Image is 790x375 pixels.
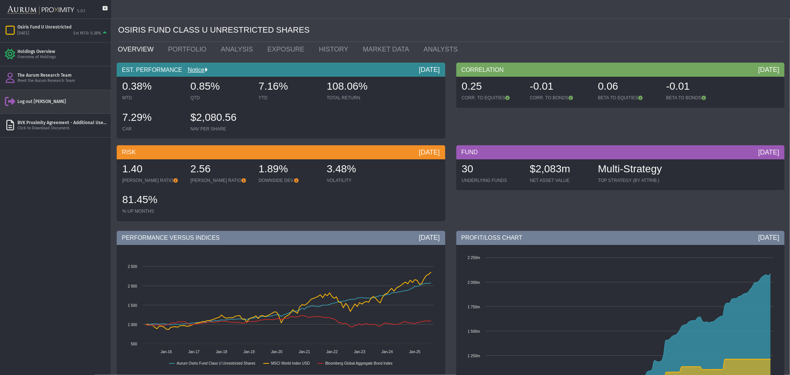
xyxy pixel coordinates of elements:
div: $2,083m [530,162,591,177]
div: QTD [190,95,251,101]
div: BETA TO BONDS [666,95,727,101]
a: MARKET DATA [357,42,418,57]
div: 5.0.1 [77,9,85,14]
div: 81.45% [122,193,183,208]
div: CAR [122,126,183,132]
span: 0.85% [190,80,220,92]
text: Jan-25 [409,350,421,354]
text: Jan-19 [243,350,255,354]
div: $2,080.56 [190,110,251,126]
text: 1 500m [467,329,480,333]
div: 1.89% [259,162,319,177]
text: 500 [131,342,137,346]
a: ANALYSTS [418,42,467,57]
text: 1 750m [467,305,480,309]
div: % UP MONTHS [122,208,183,214]
div: -0.01 [666,79,727,95]
div: NAV PER SHARE [190,126,251,132]
div: RISK [117,145,445,159]
div: Overview of Holdings [17,54,108,60]
text: 2 000 [128,284,137,288]
a: PORTFOLIO [163,42,216,57]
text: 1 250m [467,354,480,358]
div: OSIRIS FUND CLASS U UNRESTRICTED SHARES [118,19,784,42]
div: 1.40 [122,162,183,177]
a: HISTORY [313,42,357,57]
div: MTD [122,95,183,101]
text: 2 250m [467,256,480,260]
text: Jan-21 [299,350,310,354]
text: Jan-18 [216,350,227,354]
text: Bloomberg Global Aggregate Bond Index [325,361,393,365]
text: 2 500 [128,265,137,269]
div: CORRELATION [456,63,785,77]
text: Jan-22 [326,350,338,354]
div: -0.01 [530,79,591,95]
text: Jan-17 [188,350,200,354]
a: OVERVIEW [112,42,163,57]
a: ANALYSIS [215,42,262,57]
div: [DATE] [419,65,440,74]
div: [PERSON_NAME] RATIO [122,177,183,183]
div: [DATE] [17,31,29,36]
div: 30 [462,162,523,177]
text: Jan-16 [161,350,172,354]
div: [PERSON_NAME] RATIO [190,177,251,183]
div: 108.06% [327,79,387,95]
div: UNDERLYING FUNDS [462,177,523,183]
div: 2.56 [190,162,251,177]
div: [DATE] [758,233,779,242]
div: [DATE] [419,233,440,242]
text: MSCI World Index USD [271,361,310,365]
div: Holdings Overview [17,49,108,54]
text: 1 000 [128,323,137,327]
div: 0.06 [598,79,659,95]
div: Est MTD: 0.38% [73,31,101,36]
div: Osiris Fund U Unrestricted [17,24,108,30]
div: Notice [182,66,207,74]
div: [DATE] [419,148,440,157]
div: [DATE] [758,148,779,157]
div: PERFORMANCE VERSUS INDICES [117,231,445,245]
text: Jan-20 [271,350,283,354]
div: 7.29% [122,110,183,126]
div: DOWNSIDE DEV. [259,177,319,183]
div: [DATE] [758,65,779,74]
div: Click to Download Document. [17,126,108,131]
div: BVK Proximity Agreement - Additional User Addendum (MU).pdf [17,120,108,126]
span: 0.25 [462,80,482,92]
div: 3.48% [327,162,387,177]
div: Meet the Aurum Research Team [17,78,108,84]
div: CORR. TO BONDS [530,95,591,101]
a: Notice [182,67,204,73]
div: TOP STRATEGY (BY ATTRIB.) [598,177,662,183]
text: Aurum Osiris Fund Class U Unrestricted Shares [177,361,255,365]
text: 1 500 [128,303,137,308]
div: CORR. TO EQUITIES [462,95,523,101]
div: NET ASSET VALUE [530,177,591,183]
div: VOLATILITY [327,177,387,183]
img: Aurum-Proximity%20white.svg [7,2,74,19]
div: YTD [259,95,319,101]
span: 0.38% [122,80,151,92]
div: FUND [456,145,785,159]
div: EST. PERFORMANCE [117,63,445,77]
div: The Aurum Research Team [17,72,108,78]
div: 7.16% [259,79,319,95]
div: TOTAL RETURN [327,95,387,101]
text: Jan-23 [354,350,366,354]
text: Jan-24 [381,350,393,354]
div: BETA TO EQUITIES [598,95,659,101]
a: EXPOSURE [262,42,313,57]
text: 2 000m [467,281,480,285]
div: Multi-Strategy [598,162,662,177]
div: PROFIT/LOSS CHART [456,231,785,245]
div: Log out [PERSON_NAME] [17,99,108,104]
